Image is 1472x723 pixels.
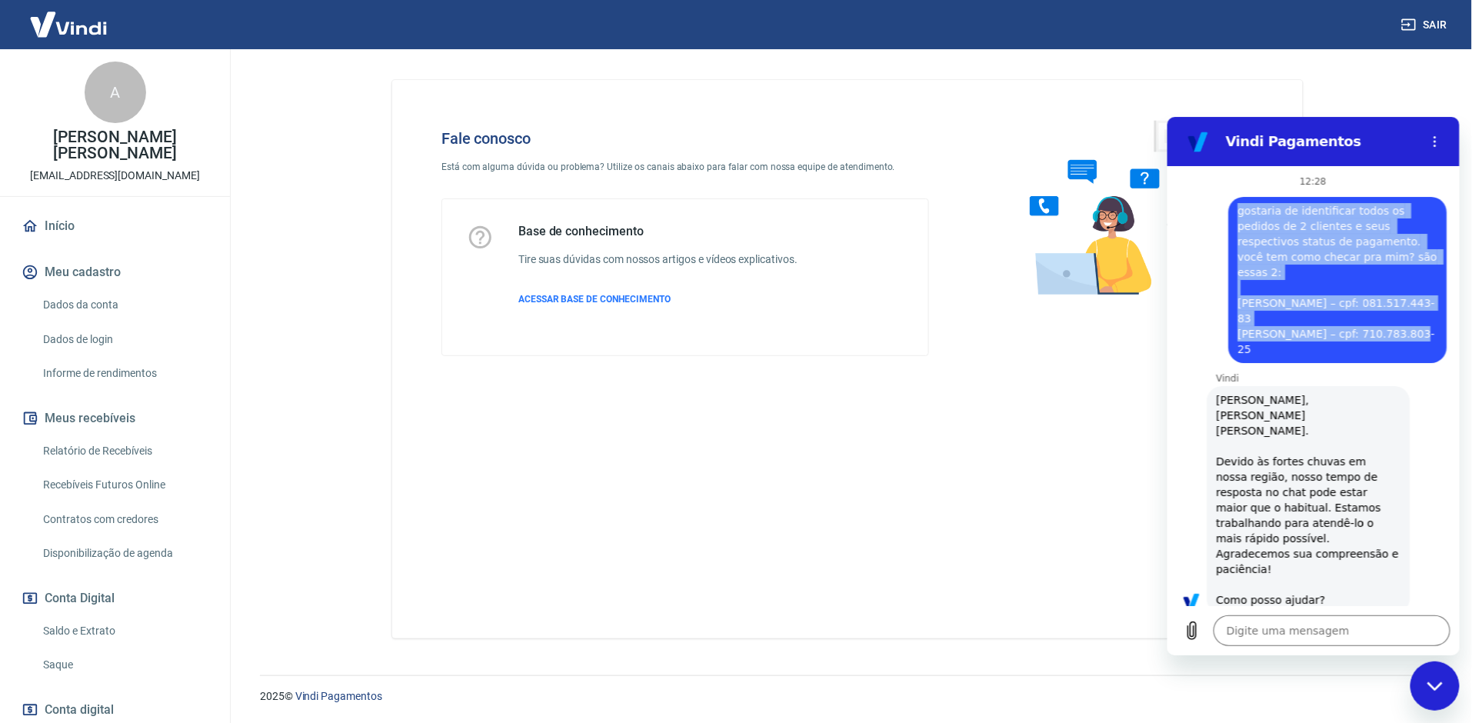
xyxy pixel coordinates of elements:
[37,289,211,321] a: Dados da conta
[1167,117,1460,655] iframe: Janela de mensagens
[518,294,671,305] span: ACESSAR BASE DE CONHECIMENTO
[518,292,798,306] a: ACESSAR BASE DE CONHECIMENTO
[18,209,211,243] a: Início
[18,401,211,435] button: Meus recebíveis
[85,62,146,123] div: A
[999,105,1233,310] img: Fale conosco
[37,615,211,647] a: Saldo e Extrato
[37,324,211,355] a: Dados de login
[37,435,211,467] a: Relatório de Recebíveis
[37,538,211,569] a: Disponibilização de agenda
[37,358,211,389] a: Informe de rendimentos
[37,649,211,681] a: Saque
[18,1,118,48] img: Vindi
[441,129,929,148] h4: Fale conosco
[30,168,200,184] p: [EMAIL_ADDRESS][DOMAIN_NAME]
[1398,11,1454,39] button: Sair
[45,699,114,721] span: Conta digital
[18,255,211,289] button: Meu cadastro
[260,688,1435,705] p: 2025 ©
[518,252,798,268] h6: Tire suas dúvidas com nossos artigos e vídeos explicativos.
[18,581,211,615] button: Conta Digital
[12,129,218,162] p: [PERSON_NAME] [PERSON_NAME]
[37,469,211,501] a: Recebíveis Futuros Online
[441,160,929,174] p: Está com alguma dúvida ou problema? Utilize os canais abaixo para falar com nossa equipe de atend...
[518,224,798,239] h5: Base de conhecimento
[295,690,382,702] a: Vindi Pagamentos
[1410,661,1460,711] iframe: Botão para abrir a janela de mensagens, conversa em andamento
[37,504,211,535] a: Contratos com credores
